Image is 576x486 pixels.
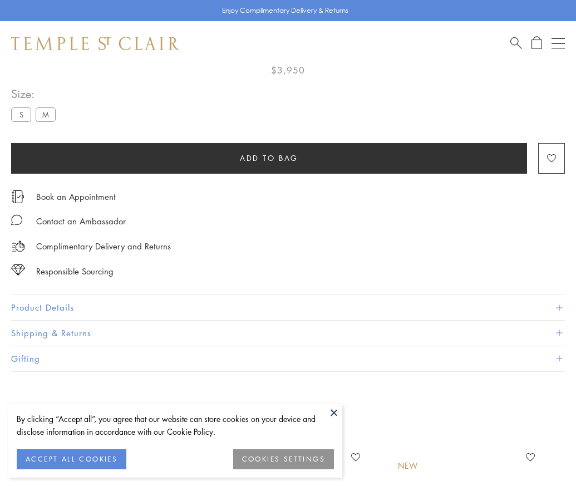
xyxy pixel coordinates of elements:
button: Gifting [11,346,565,371]
img: icon_appointment.svg [11,190,24,203]
div: Responsible Sourcing [36,264,114,278]
div: By clicking “Accept all”, you agree that our website can store cookies on your device and disclos... [17,413,334,438]
button: COOKIES SETTINGS [233,449,334,469]
img: icon_sourcing.svg [11,264,25,276]
label: S [11,107,31,121]
div: Contact an Ambassador [36,214,126,228]
button: ACCEPT ALL COOKIES [17,449,126,469]
a: Open Shopping Bag [531,36,542,50]
p: Complimentary Delivery and Returns [36,239,171,253]
span: $3,950 [271,63,305,77]
a: Book an Appointment [36,190,116,203]
button: Add to bag [11,143,527,174]
img: Temple St. Clair [11,37,179,50]
label: M [36,107,56,121]
button: Product Details [11,295,565,320]
a: Search [510,36,522,50]
button: Open navigation [552,37,565,50]
img: MessageIcon-01_2.svg [11,214,22,225]
span: Add to bag [240,152,298,164]
span: Size: [11,85,60,103]
div: New [398,460,418,472]
button: Shipping & Returns [11,321,565,346]
img: icon_delivery.svg [11,239,25,253]
p: Enjoy Complimentary Delivery & Returns [222,5,348,16]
